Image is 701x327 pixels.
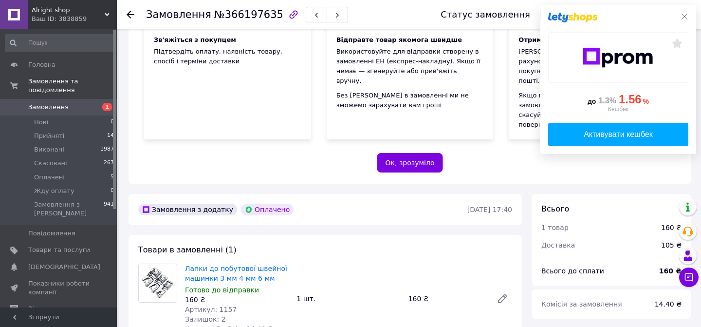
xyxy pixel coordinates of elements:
[28,246,90,254] span: Товари та послуги
[28,305,54,313] span: Відгуки
[111,118,114,127] span: 0
[659,267,682,275] b: 160 ₴
[32,15,117,23] div: Ваш ID: 3838859
[541,224,569,231] span: 1 товар
[28,103,69,112] span: Замовлення
[144,5,311,139] div: Підтвердіть оплату, наявність товару, спосіб і терміни доставки
[34,173,65,182] span: Оплачені
[336,47,484,86] div: Використовуйте для відправки створену в замовленні ЕН (експрес-накладну). Якщо її немає — згенеру...
[541,267,604,275] span: Всього до сплати
[655,234,687,256] div: 105 ₴
[34,145,64,154] span: Виконані
[5,34,115,52] input: Пошук
[405,292,489,306] div: 160 ₴
[185,306,237,313] span: Артикул: 1157
[32,6,105,15] span: Alright shop
[679,268,699,287] button: Чат з покупцем
[655,300,682,308] span: 14.40 ₴
[661,223,682,232] div: 160 ₴
[214,9,283,20] span: №366197635
[34,159,67,168] span: Скасовані
[541,204,569,213] span: Всього
[107,132,114,140] span: 14
[336,36,462,43] span: Відправте товар якомога швидше
[293,292,404,306] div: 1 шт.
[336,91,484,110] div: Без [PERSON_NAME] в замовленні ми не зможемо зарахувати вам гроші
[541,300,622,308] span: Комісія за замовлення
[28,77,117,95] span: Замовлення та повідомлення
[518,91,666,130] div: Якщо покупець відмовиться від замовлення — відкличте посилку та скасуйте замовлення, щоб гроші по...
[104,159,114,168] span: 267
[100,145,114,154] span: 1987
[467,206,512,213] time: [DATE] 17:40
[138,204,237,215] div: Замовлення з додатку
[185,265,287,282] a: Лапки до побутової швейної машинки 3 мм 4 мм 6 мм
[111,187,114,195] span: 0
[377,153,443,173] button: Ок, зрозуміло
[28,279,90,297] span: Показники роботи компанії
[34,200,104,218] span: Замовлення з [PERSON_NAME]
[146,9,211,20] span: Замовлення
[34,187,74,195] span: Жду оплату
[104,200,114,218] span: 941
[138,245,237,254] span: Товари в замовленні (1)
[518,47,666,86] div: [PERSON_NAME] будуть переведені на ваш рахунок за 24 години після того, як покупець забере своє з...
[127,10,134,19] div: Повернутися назад
[541,241,575,249] span: Доставка
[139,264,177,302] img: Лапки до побутової швейної машинки 3 мм 4 мм 6 мм
[518,36,582,43] span: Отримайте гроші
[102,103,112,111] span: 1
[185,286,259,294] span: Готово до відправки
[28,263,100,271] span: [DEMOGRAPHIC_DATA]
[185,295,289,305] div: 160 ₴
[241,204,294,215] div: Оплачено
[154,36,236,43] span: Зв'яжіться з покупцем
[34,132,64,140] span: Прийняті
[111,173,114,182] span: 5
[28,229,75,238] span: Повідомлення
[34,118,48,127] span: Нові
[28,60,55,69] span: Головна
[493,289,512,308] a: Редагувати
[441,10,530,19] div: Статус замовлення
[185,315,226,323] span: Залишок: 2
